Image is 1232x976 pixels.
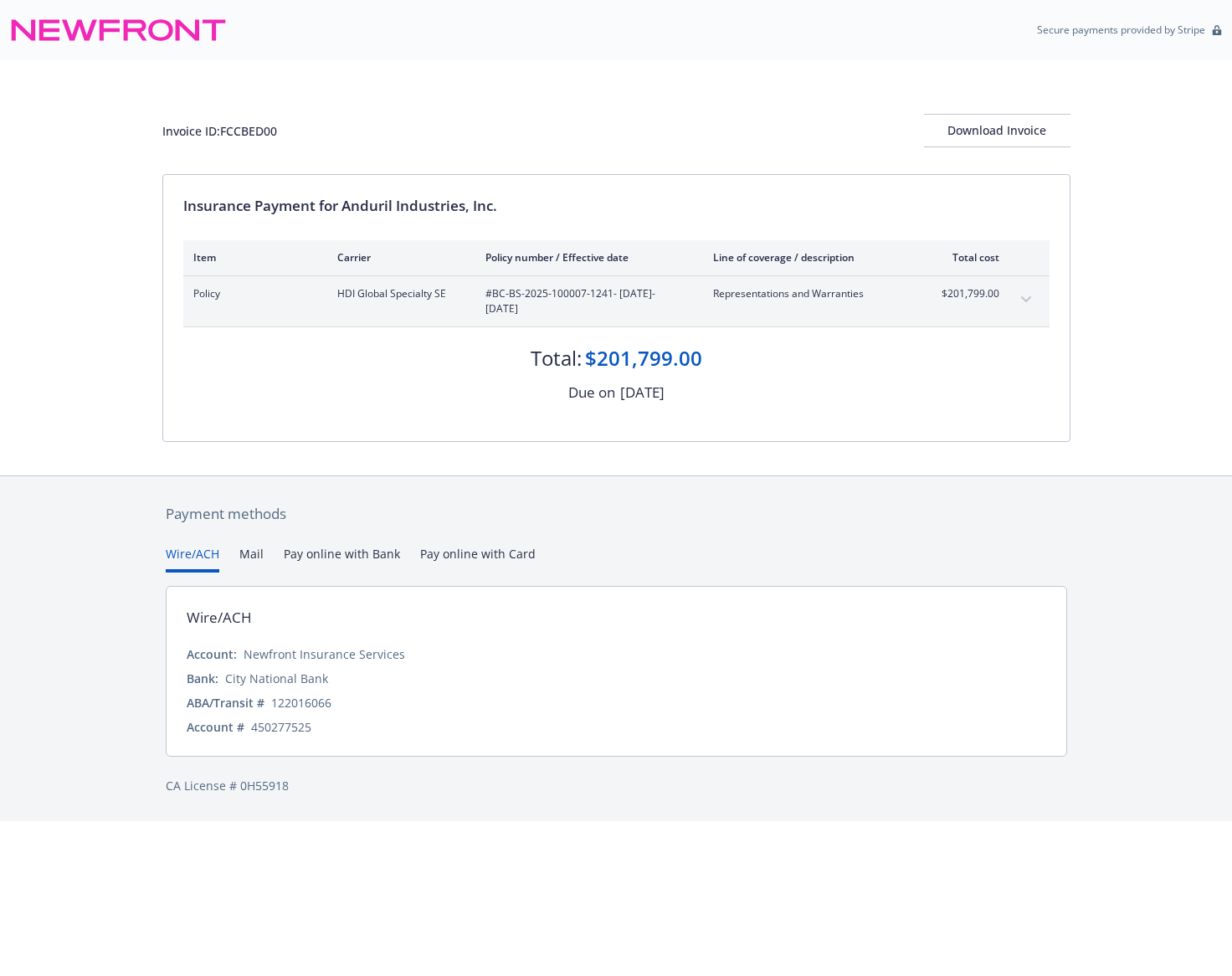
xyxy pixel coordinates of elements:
span: HDI Global Specialty SE [337,286,459,301]
div: Newfront Insurance Services [244,645,405,663]
div: Payment methods [166,503,1067,525]
div: Bank: [187,670,218,687]
div: Wire/ACH [187,607,252,629]
div: PolicyHDI Global Specialty SE#BC-BS-2025-100007-1241- [DATE]-[DATE]Representations and Warranties... [183,276,1050,326]
div: Carrier [337,250,459,265]
div: 450277525 [251,718,311,736]
div: Total cost [937,250,999,265]
span: $201,799.00 [937,286,999,301]
span: Representations and Warranties [713,286,910,301]
div: Due on [568,382,615,403]
div: City National Bank [225,670,328,687]
div: ABA/Transit # [187,694,264,711]
button: Pay online with Card [420,545,536,573]
div: Policy number / Effective date [485,250,686,265]
button: Wire/ACH [166,545,219,573]
span: Policy [193,286,311,301]
div: Total: [531,344,582,372]
div: Download Invoice [924,115,1070,146]
div: Account: [187,645,237,663]
div: Account # [187,718,244,736]
div: 122016066 [271,694,331,711]
button: Pay online with Bank [284,545,400,573]
div: $201,799.00 [585,344,702,372]
button: Download Invoice [924,114,1070,147]
div: Invoice ID: FCCBED00 [162,122,277,140]
div: CA License # 0H55918 [166,777,1067,794]
div: [DATE] [620,382,665,403]
span: #BC-BS-2025-100007-1241 - [DATE]-[DATE] [485,286,686,316]
button: expand content [1013,286,1039,313]
div: Item [193,250,311,265]
p: Secure payments provided by Stripe [1037,23,1205,37]
div: Insurance Payment for Anduril Industries, Inc. [183,195,1050,217]
button: Mail [239,545,264,573]
div: Line of coverage / description [713,250,910,265]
